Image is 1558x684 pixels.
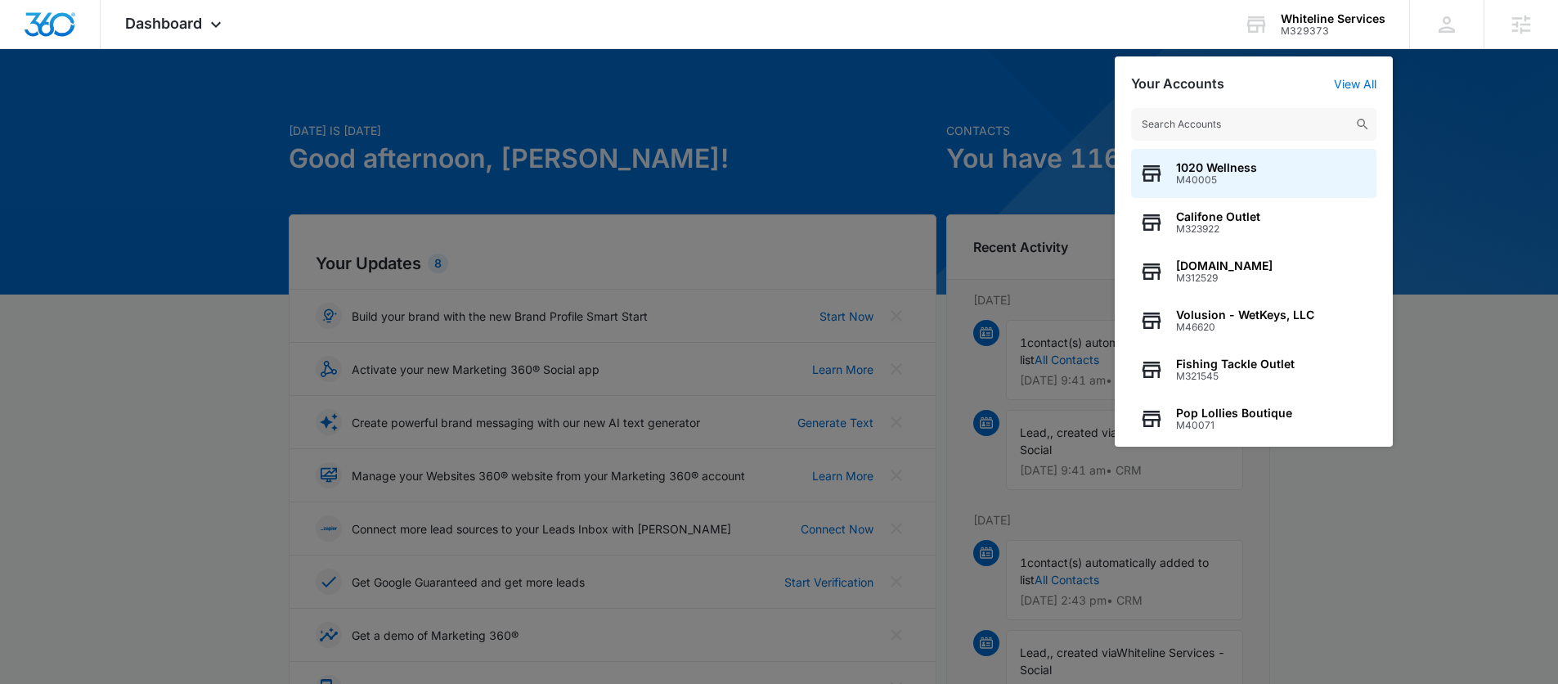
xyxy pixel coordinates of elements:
[1131,394,1376,443] button: Pop Lollies BoutiqueM40071
[1176,420,1292,431] span: M40071
[1131,345,1376,394] button: Fishing Tackle OutletM321545
[1176,272,1273,284] span: M312529
[1176,259,1273,272] span: [DOMAIN_NAME]
[1176,322,1314,333] span: M46620
[1281,12,1385,25] div: account name
[1176,308,1314,322] span: Volusion - WetKeys, LLC
[1131,149,1376,198] button: 1020 WellnessM40005
[1131,247,1376,296] button: [DOMAIN_NAME]M312529
[1176,407,1292,420] span: Pop Lollies Boutique
[1131,76,1224,92] h2: Your Accounts
[1176,210,1260,223] span: Califone Outlet
[1176,371,1295,382] span: M321545
[1131,108,1376,141] input: Search Accounts
[1176,358,1295,371] span: Fishing Tackle Outlet
[1131,198,1376,247] button: Califone OutletM323922
[1176,223,1260,235] span: M323922
[1281,25,1385,37] div: account id
[1131,296,1376,345] button: Volusion - WetKeys, LLCM46620
[125,15,202,32] span: Dashboard
[1176,161,1257,174] span: 1020 Wellness
[1176,174,1257,186] span: M40005
[1334,77,1376,91] a: View All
